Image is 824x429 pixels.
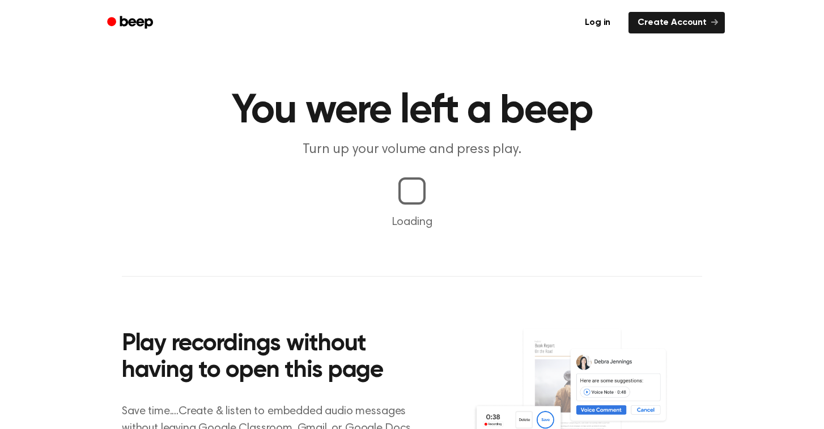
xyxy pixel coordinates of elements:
[574,10,622,36] a: Log in
[194,141,630,159] p: Turn up your volume and press play.
[14,214,810,231] p: Loading
[99,12,163,34] a: Beep
[122,331,427,385] h2: Play recordings without having to open this page
[628,12,725,33] a: Create Account
[122,91,702,131] h1: You were left a beep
